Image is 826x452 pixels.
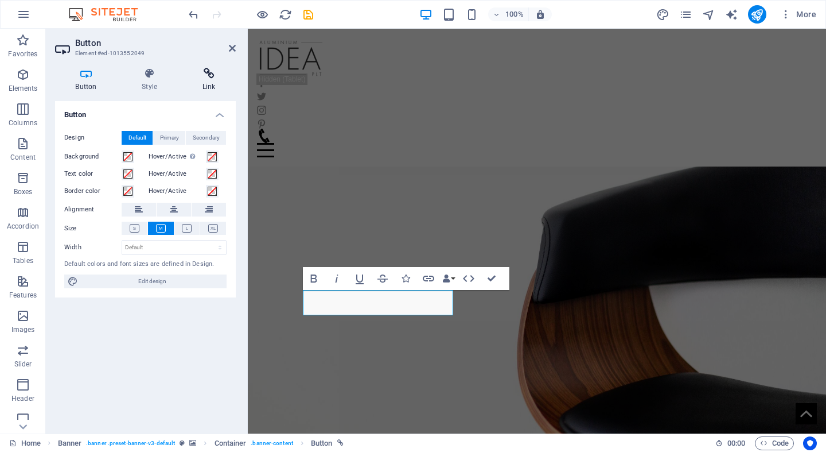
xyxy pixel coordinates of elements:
[14,187,33,196] p: Boxes
[58,436,344,450] nav: breadcrumb
[11,394,34,403] p: Header
[9,436,41,450] a: Click to cancel selection. Double-click to open Pages
[702,7,716,21] button: navigator
[10,153,36,162] p: Content
[727,436,745,450] span: 00 00
[760,436,789,450] span: Code
[64,150,122,164] label: Background
[505,7,524,21] h6: 100%
[86,436,175,450] span: . banner .preset-banner-v3-default
[481,267,502,290] button: Confirm (⌘+⏎)
[64,260,227,269] div: Default colors and font sizes are defined in Design.
[193,131,220,145] span: Secondary
[302,8,315,21] i: Save (Ctrl+S)
[303,267,325,290] button: Bold (⌘B)
[66,7,152,21] img: Editor Logo
[8,49,37,59] p: Favorites
[122,68,182,92] h4: Style
[725,8,738,21] i: AI Writer
[11,325,35,334] p: Images
[64,244,122,250] label: Width
[755,436,794,450] button: Code
[780,9,816,20] span: More
[180,440,185,446] i: This element is a customizable preset
[776,5,821,24] button: More
[9,84,38,93] p: Elements
[75,38,236,48] h2: Button
[64,203,122,217] label: Alignment
[149,167,206,181] label: Hover/Active
[64,184,122,198] label: Border color
[9,118,37,128] p: Columns
[311,436,333,450] span: Click to select. Double-click to edit
[301,7,315,21] button: save
[458,267,480,290] button: HTML
[186,131,226,145] button: Secondary
[715,436,746,450] h6: Session time
[189,440,196,446] i: This element contains a background
[535,9,546,20] i: On resize automatically adjust zoom level to fit chosen device.
[418,267,439,290] button: Link
[64,167,122,181] label: Text color
[255,7,269,21] button: Click here to leave preview mode and continue editing
[13,256,33,265] p: Tables
[278,7,292,21] button: reload
[58,436,82,450] span: Click to select. Double-click to edit
[186,7,200,21] button: undo
[9,291,37,300] p: Features
[182,68,236,92] h4: Link
[75,48,213,59] h3: Element #ed-1013552049
[326,267,348,290] button: Italic (⌘I)
[337,440,344,446] i: This element is linked
[803,436,817,450] button: Usercentrics
[735,439,737,447] span: :
[679,7,693,21] button: pages
[81,275,223,288] span: Edit design
[160,131,179,145] span: Primary
[656,7,670,21] button: design
[149,184,206,198] label: Hover/Active
[656,8,669,21] i: Design (Ctrl+Alt+Y)
[149,150,206,164] label: Hover/Active
[725,7,739,21] button: text_generator
[153,131,185,145] button: Primary
[748,5,766,24] button: publish
[122,131,153,145] button: Default
[7,222,39,231] p: Accordion
[187,8,200,21] i: Undo: Change text (Ctrl+Z)
[441,267,457,290] button: Data Bindings
[64,222,122,235] label: Size
[128,131,146,145] span: Default
[372,267,393,290] button: Strikethrough
[215,436,247,450] span: Click to select. Double-click to edit
[14,360,32,369] p: Slider
[488,7,529,21] button: 100%
[64,131,122,145] label: Design
[64,275,227,288] button: Edit design
[55,68,122,92] h4: Button
[679,8,692,21] i: Pages (Ctrl+Alt+S)
[55,101,236,122] h4: Button
[251,436,293,450] span: . banner-content
[349,267,371,290] button: Underline (⌘U)
[395,267,416,290] button: Icons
